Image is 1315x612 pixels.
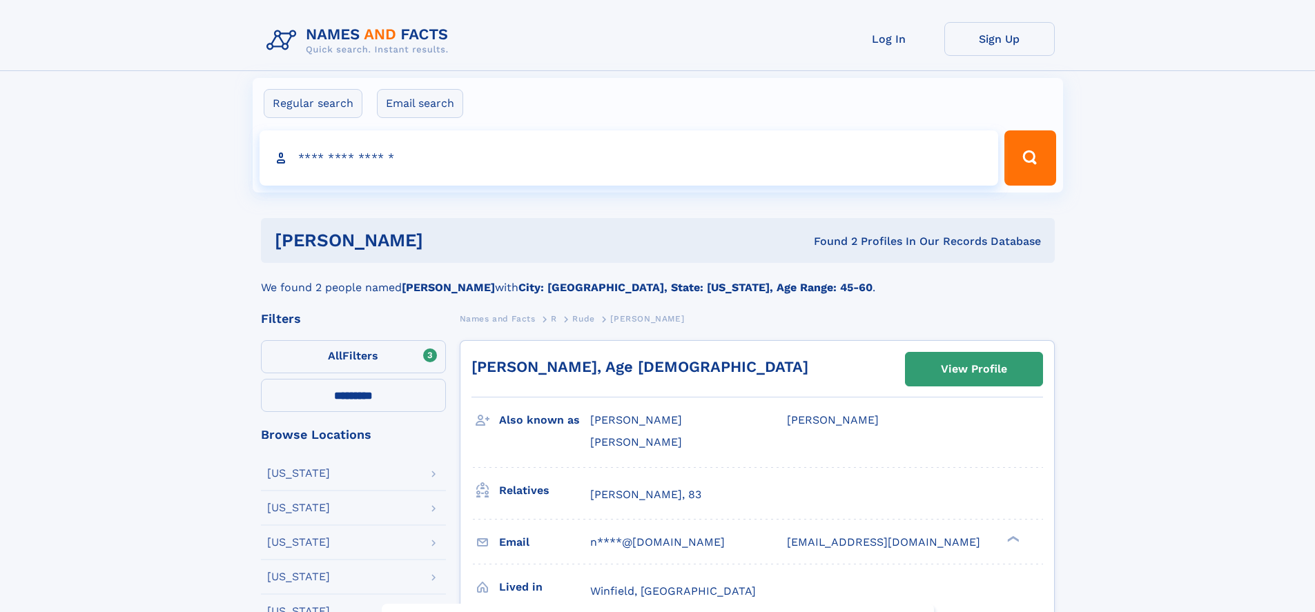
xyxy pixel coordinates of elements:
[906,353,1042,386] a: View Profile
[267,537,330,548] div: [US_STATE]
[275,232,618,249] h1: [PERSON_NAME]
[551,310,557,327] a: R
[787,535,980,549] span: [EMAIL_ADDRESS][DOMAIN_NAME]
[267,502,330,513] div: [US_STATE]
[471,358,808,375] a: [PERSON_NAME], Age [DEMOGRAPHIC_DATA]
[267,468,330,479] div: [US_STATE]
[610,314,684,324] span: [PERSON_NAME]
[518,281,873,294] b: City: [GEOGRAPHIC_DATA], State: [US_STATE], Age Range: 45-60
[499,531,590,554] h3: Email
[267,571,330,582] div: [US_STATE]
[551,314,557,324] span: R
[1004,130,1055,186] button: Search Button
[499,575,590,599] h3: Lived in
[834,22,944,56] a: Log In
[261,22,460,59] img: Logo Names and Facts
[261,428,446,441] div: Browse Locations
[572,314,594,324] span: Rude
[264,89,362,118] label: Regular search
[572,310,594,327] a: Rude
[590,487,701,502] a: [PERSON_NAME], 83
[261,313,446,325] div: Filters
[261,263,1055,296] div: We found 2 people named with .
[499,408,590,432] h3: Also known as
[944,22,1055,56] a: Sign Up
[328,349,342,362] span: All
[377,89,463,118] label: Email search
[590,435,682,448] span: [PERSON_NAME]
[941,353,1007,385] div: View Profile
[618,234,1041,249] div: Found 2 Profiles In Our Records Database
[260,130,999,186] input: search input
[787,413,879,426] span: [PERSON_NAME]
[590,413,682,426] span: [PERSON_NAME]
[460,310,536,327] a: Names and Facts
[499,479,590,502] h3: Relatives
[402,281,495,294] b: [PERSON_NAME]
[590,584,756,598] span: Winfield, [GEOGRAPHIC_DATA]
[261,340,446,373] label: Filters
[1004,534,1020,543] div: ❯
